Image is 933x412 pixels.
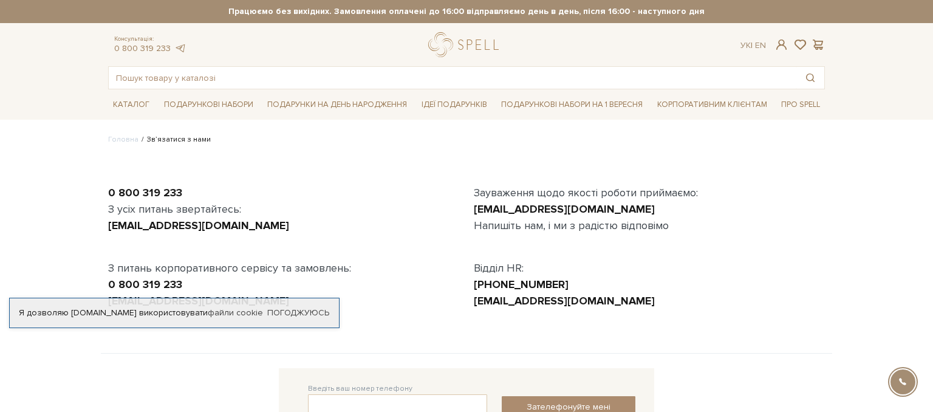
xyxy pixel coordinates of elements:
a: [EMAIL_ADDRESS][DOMAIN_NAME] [474,202,655,216]
div: З усіх питань звертайтесь: З питань корпоративного сервісу та замовлень: [101,185,466,309]
a: [EMAIL_ADDRESS][DOMAIN_NAME] [474,294,655,307]
a: файли cookie [208,307,263,318]
a: Ідеї подарунків [417,95,492,114]
a: [EMAIL_ADDRESS][DOMAIN_NAME] [108,294,289,307]
a: [EMAIL_ADDRESS][DOMAIN_NAME] [108,219,289,232]
a: logo [428,32,504,57]
a: 0 800 319 233 [108,278,182,291]
div: Ук [740,40,766,51]
a: Головна [108,135,138,144]
a: Погоджуюсь [267,307,329,318]
span: | [751,40,753,50]
a: 0 800 319 233 [108,186,182,199]
a: [PHONE_NUMBER] [474,278,569,291]
div: Зауваження щодо якості роботи приймаємо: Напишіть нам, і ми з радістю відповімо Відділ HR: [466,185,832,309]
a: Подарунки на День народження [262,95,412,114]
div: Я дозволяю [DOMAIN_NAME] використовувати [10,307,339,318]
input: Пошук товару у каталозі [109,67,796,89]
a: En [755,40,766,50]
strong: Працюємо без вихідних. Замовлення оплачені до 16:00 відправляємо день в день, після 16:00 - насту... [108,6,825,17]
a: Корпоративним клієнтам [652,94,772,115]
a: Про Spell [776,95,825,114]
a: telegram [174,43,186,53]
label: Введіть ваш номер телефону [308,383,412,394]
a: Подарункові набори [159,95,258,114]
a: 0 800 319 233 [114,43,171,53]
a: Подарункові набори на 1 Вересня [496,94,648,115]
li: Зв’язатися з нами [138,134,211,145]
span: Консультація: [114,35,186,43]
a: Каталог [108,95,154,114]
button: Пошук товару у каталозі [796,67,824,89]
